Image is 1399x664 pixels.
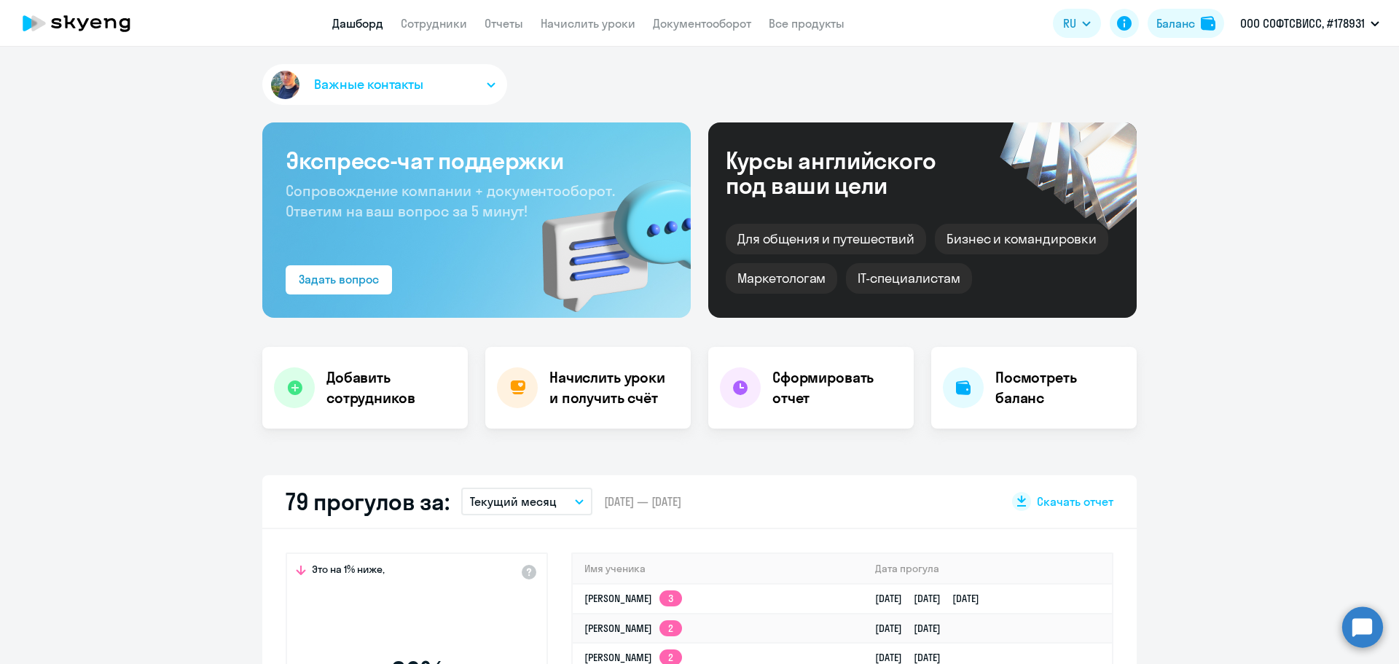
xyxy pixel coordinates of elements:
a: Дашборд [332,16,383,31]
a: [PERSON_NAME]2 [584,622,682,635]
div: Маркетологам [726,263,837,294]
span: Это на 1% ниже, [312,563,385,580]
a: [DATE][DATE][DATE] [875,592,991,605]
button: Задать вопрос [286,265,392,294]
p: Текущий месяц [470,493,557,510]
button: Балансbalance [1148,9,1224,38]
div: Баланс [1156,15,1195,32]
a: [PERSON_NAME]3 [584,592,682,605]
h4: Посмотреть баланс [995,367,1125,408]
span: Важные контакты [314,75,423,94]
img: bg-img [521,154,691,318]
button: RU [1053,9,1101,38]
span: Скачать отчет [1037,493,1113,509]
a: Все продукты [769,16,845,31]
h2: 79 прогулов за: [286,487,450,516]
div: Задать вопрос [299,270,379,288]
button: ООО СОФТСВИСС, #178931 [1233,6,1387,41]
p: ООО СОФТСВИСС, #178931 [1240,15,1365,32]
div: Курсы английского под ваши цели [726,148,975,198]
a: Сотрудники [401,16,467,31]
span: RU [1063,15,1076,32]
h3: Экспресс-чат поддержки [286,146,667,175]
a: [PERSON_NAME]2 [584,651,682,664]
span: [DATE] — [DATE] [604,493,681,509]
a: Документооборот [653,16,751,31]
app-skyeng-badge: 3 [659,590,682,606]
button: Важные контакты [262,64,507,105]
img: avatar [268,68,302,102]
div: IT-специалистам [846,263,971,294]
a: [DATE][DATE] [875,622,952,635]
div: Для общения и путешествий [726,224,926,254]
img: balance [1201,16,1215,31]
a: [DATE][DATE] [875,651,952,664]
a: Отчеты [485,16,523,31]
button: Текущий месяц [461,488,592,515]
th: Имя ученика [573,554,863,584]
a: Начислить уроки [541,16,635,31]
span: Сопровождение компании + документооборот. Ответим на ваш вопрос за 5 минут! [286,181,615,220]
h4: Начислить уроки и получить счёт [549,367,676,408]
h4: Добавить сотрудников [326,367,456,408]
app-skyeng-badge: 2 [659,620,682,636]
th: Дата прогула [863,554,1112,584]
div: Бизнес и командировки [935,224,1108,254]
h4: Сформировать отчет [772,367,902,408]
